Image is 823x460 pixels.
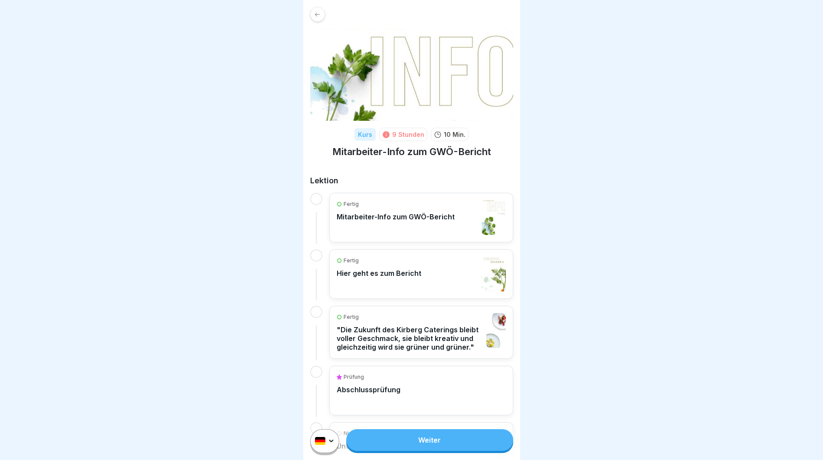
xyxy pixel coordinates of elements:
[337,313,506,351] a: Fertig"Die Zukunft des Kirberg Caterings bleibt voller Geschmack, sie bleibt kreativ und gleichze...
[344,257,359,265] p: Fertig
[486,313,506,348] img: cp7yc5ciwgrsxifdobcv6pf9.png
[315,437,325,445] img: de.svg
[444,130,466,139] p: 10 Min.
[337,269,421,278] p: Hier geht es zum Bericht
[354,128,376,141] div: Kurs
[337,385,400,394] p: Abschlussprüfung
[392,130,424,139] div: 9 Stunden
[344,373,364,381] p: Prüfung
[337,200,506,235] a: FertigMitarbeiter-Info zum GWÖ-Bericht
[344,200,359,208] p: Fertig
[310,29,513,121] img: cbgah4ktzd3wiqnyiue5lell.png
[337,373,506,408] a: PrüfungAbschlussprüfung
[346,429,513,451] a: Weiter
[337,212,455,221] p: Mitarbeiter-Info zum GWÖ-Bericht
[337,325,482,351] p: "Die Zukunft des Kirberg Caterings bleibt voller Geschmack, sie bleibt kreativ und gleichzeitig w...
[337,257,506,291] a: FertigHier geht es zum Bericht
[310,175,513,186] h2: Lektion
[344,313,359,321] p: Fertig
[482,200,506,235] img: blpg9xgwzdgum7yqgqdctx3u.png
[332,146,491,158] h1: Mitarbeiter-Info zum GWÖ-Bericht
[482,257,506,291] img: tk6gz3lzp0p1x378g2lr2znp.png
